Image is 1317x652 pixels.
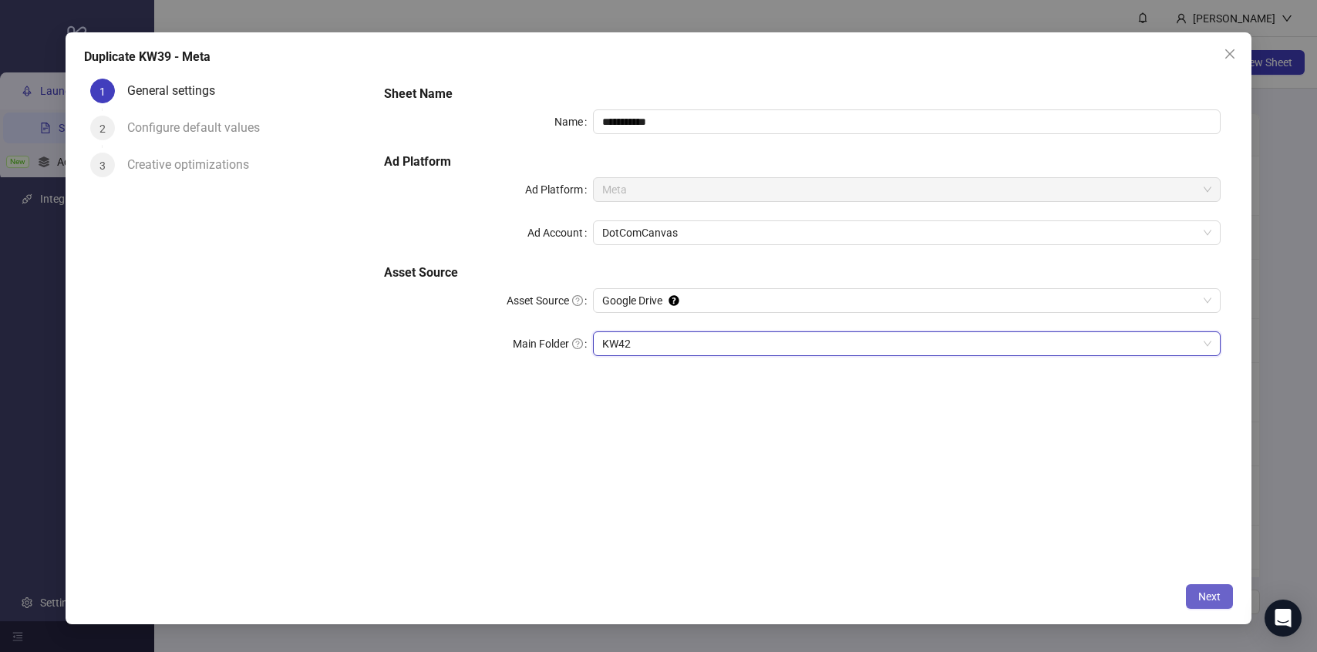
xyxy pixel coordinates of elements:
div: Configure default values [127,116,272,140]
label: Ad Platform [525,177,593,202]
label: Main Folder [513,331,593,356]
div: Creative optimizations [127,153,261,177]
label: Name [554,109,593,134]
span: 1 [99,86,106,98]
h5: Sheet Name [384,85,1221,103]
input: Name Name [593,109,1221,134]
div: Tooltip anchor [667,294,681,308]
span: close [1224,48,1236,60]
span: DotComCanvas [602,221,1211,244]
label: Asset Source [507,288,593,313]
span: Meta [602,178,1211,201]
h5: Ad Platform [384,153,1221,171]
span: 2 [99,123,106,135]
h5: Asset Source [384,264,1221,282]
label: Ad Account [527,220,593,245]
button: Next [1186,584,1233,609]
div: Open Intercom Messenger [1265,600,1302,637]
div: General settings [127,79,227,103]
span: 3 [99,160,106,172]
button: Close [1218,42,1242,66]
span: question-circle [572,295,583,306]
div: Duplicate KW39 - Meta [84,48,1232,66]
span: Google Drive [602,289,1211,312]
span: question-circle [572,338,583,349]
span: Next [1198,590,1221,603]
span: KW42 [602,332,1211,355]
